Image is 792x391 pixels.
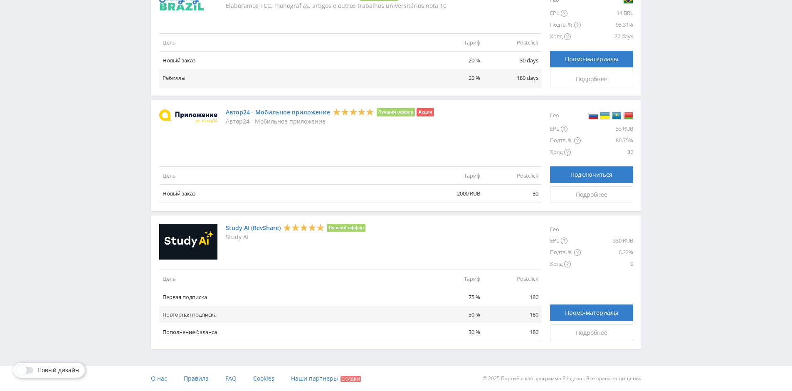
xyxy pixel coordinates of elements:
[291,366,361,391] a: Наши партнеры Скидки
[425,270,484,288] td: Тариф
[159,270,425,288] td: Цель
[550,19,581,31] div: Подтв. %
[425,167,484,185] td: Тариф
[550,235,581,247] div: EPL
[159,185,425,203] td: Новый заказ
[581,135,633,146] div: 80.75%
[159,167,425,185] td: Цель
[550,224,581,235] div: Гео
[400,366,641,391] div: © 2025 Партнёрская программа Edugram. Все права защищены.
[226,109,330,116] a: Автор24 - Мобильное приложение
[550,71,633,87] a: Подробнее
[159,69,425,87] td: Ребиллы
[565,56,618,62] span: Промо-материалы
[159,288,425,306] td: Первая подписка
[484,323,542,341] td: 180
[151,366,167,391] a: О нас
[484,167,542,185] td: Postclick
[425,288,484,306] td: 75 %
[425,306,484,323] td: 30 %
[159,52,425,69] td: Новый заказ
[550,324,633,341] a: Подробнее
[550,135,581,146] div: Подтв. %
[581,235,633,247] div: 330 RUB
[581,19,633,31] div: 95.31%
[159,306,425,323] td: Повторная подписка
[484,288,542,306] td: 180
[425,52,484,69] td: 20 %
[550,258,581,270] div: Холд
[151,374,167,382] span: О нас
[484,185,542,203] td: 30
[425,323,484,341] td: 30 %
[550,186,633,203] a: Подробнее
[425,34,484,52] td: Тариф
[565,309,618,316] span: Промо-материалы
[484,69,542,87] td: 180 days
[225,366,237,391] a: FAQ
[225,374,237,382] span: FAQ
[550,166,633,183] button: Подключиться
[484,270,542,288] td: Postclick
[581,146,633,158] div: 30
[425,185,484,203] td: 2000 RUB
[327,224,366,232] li: Лучший оффер
[576,76,607,82] span: Подробнее
[581,123,633,135] div: 53 RUB
[581,247,633,258] div: 6.22%
[484,306,542,323] td: 180
[340,376,361,382] span: Скидки
[484,34,542,52] td: Postclick
[550,7,581,19] div: EPL
[226,225,281,231] a: Study AI (RevShare)
[377,108,415,116] li: Лучший оффер
[159,224,217,260] img: Study AI (RevShare)
[159,109,217,123] img: Автор24 - Мобильное приложение
[550,123,581,135] div: EPL
[184,374,209,382] span: Правила
[37,367,79,374] span: Новый дизайн
[581,7,633,19] div: 14 BRL
[550,31,581,42] div: Холд
[576,191,607,198] span: Подробнее
[291,374,338,382] span: Наши партнеры
[333,107,374,116] div: 5 Stars
[484,52,542,69] td: 30 days
[253,374,274,382] span: Cookies
[550,51,633,67] a: Промо-материалы
[550,304,633,321] a: Промо-материалы
[226,118,434,125] p: Автор24 - Мобильное приложение
[576,329,607,336] span: Подробнее
[581,31,633,42] div: 20 days
[570,171,612,178] span: Подключиться
[581,258,633,270] div: 0
[550,247,581,258] div: Подтв. %
[226,2,447,9] p: Elaboramos TCC, monografias, artigos e outros trabalhos universitários nota 10
[159,34,425,52] td: Цель
[550,146,581,158] div: Холд
[550,108,581,123] div: Гео
[184,366,209,391] a: Правила
[283,223,325,232] div: 5 Stars
[253,366,274,391] a: Cookies
[425,69,484,87] td: 20 %
[159,323,425,341] td: Пополнение баланса
[226,234,366,240] p: Study AI
[417,108,434,116] li: Акция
